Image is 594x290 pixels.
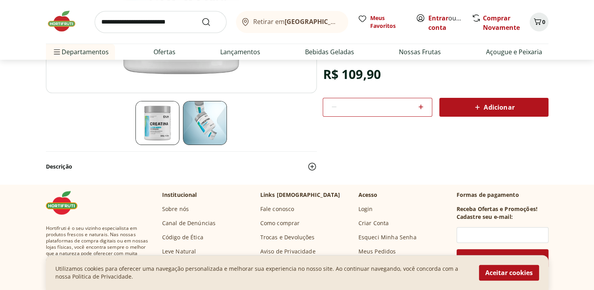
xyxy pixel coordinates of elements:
a: Fale conosco [260,205,294,213]
a: Login [358,205,373,213]
a: Lançamentos [220,47,260,57]
a: Meus Pedidos [358,248,396,255]
a: Canal de Denúncias [162,219,216,227]
a: Esqueci Minha Senha [358,233,417,241]
a: Meus Favoritos [358,14,406,30]
p: Formas de pagamento [457,191,548,199]
h3: Cadastre seu e-mail: [457,213,513,221]
a: Código de Ética [162,233,203,241]
button: Carrinho [530,13,548,31]
span: Departamentos [52,42,109,61]
input: search [95,11,227,33]
a: Ofertas [154,47,175,57]
a: Como comprar [260,219,300,227]
button: Retirar em[GEOGRAPHIC_DATA]/[GEOGRAPHIC_DATA] [236,11,348,33]
a: Açougue e Peixaria [486,47,542,57]
span: Hortifruti é o seu vizinho especialista em produtos frescos e naturais. Nas nossas plataformas de... [46,225,150,269]
button: Cadastrar [457,249,548,268]
span: Retirar em [253,18,340,25]
button: Adicionar [439,98,548,117]
span: Meus Favoritos [370,14,406,30]
a: Bebidas Geladas [305,47,354,57]
img: Hortifruti [46,191,85,215]
button: Submit Search [201,17,220,27]
a: Trocas e Devoluções [260,233,315,241]
span: ou [428,13,463,32]
button: Menu [52,42,62,61]
p: Utilizamos cookies para oferecer uma navegação personalizada e melhorar sua experiencia no nosso ... [55,265,470,281]
a: Criar Conta [358,219,389,227]
span: Adicionar [473,103,514,112]
a: Criar conta [428,14,472,32]
h3: Receba Ofertas e Promoções! [457,205,537,213]
a: Sobre nós [162,205,189,213]
a: Nossas Frutas [399,47,441,57]
a: Aviso de Privacidade [260,248,316,255]
button: Descrição [46,158,317,175]
a: Entrar [428,14,448,22]
p: Institucional [162,191,197,199]
b: [GEOGRAPHIC_DATA]/[GEOGRAPHIC_DATA] [285,17,417,26]
div: R$ 109,90 [323,63,380,85]
img: Hortifruti [46,9,85,33]
button: Aceitar cookies [479,265,539,281]
a: Leve Natural [162,248,196,255]
p: Acesso [358,191,378,199]
a: Comprar Novamente [483,14,520,32]
span: 0 [542,18,545,26]
p: Links [DEMOGRAPHIC_DATA] [260,191,340,199]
